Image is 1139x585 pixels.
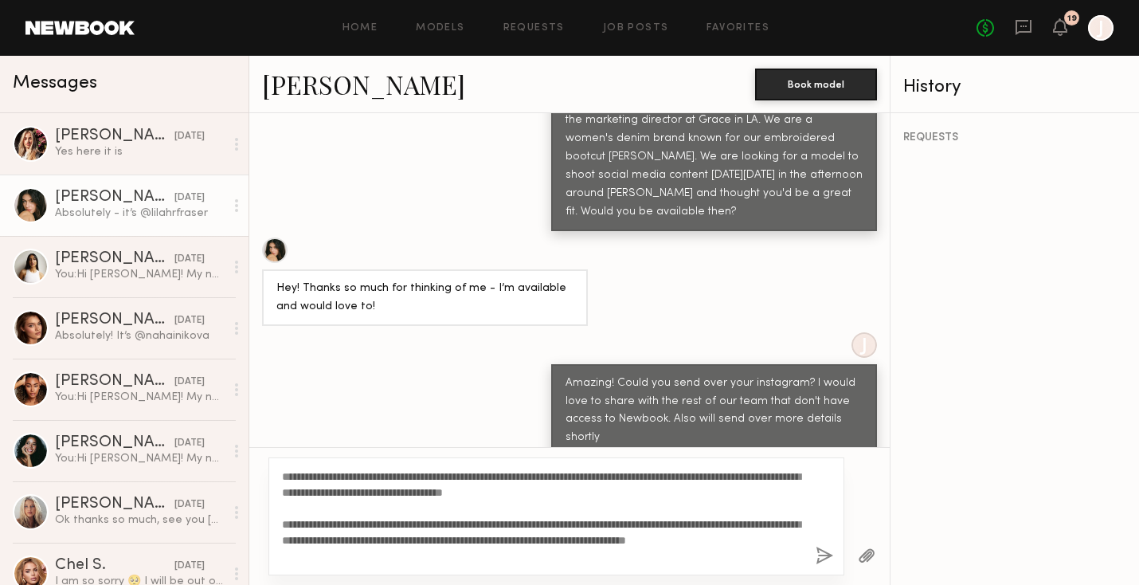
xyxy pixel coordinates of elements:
[55,558,174,574] div: Chel S.
[174,190,205,206] div: [DATE]
[903,132,1126,143] div: REQUESTS
[174,252,205,267] div: [DATE]
[1088,15,1114,41] a: J
[55,251,174,267] div: [PERSON_NAME]
[55,435,174,451] div: [PERSON_NAME]
[55,374,174,390] div: [PERSON_NAME]
[13,74,97,92] span: Messages
[603,23,669,33] a: Job Posts
[174,559,205,574] div: [DATE]
[55,312,174,328] div: [PERSON_NAME]
[566,375,863,448] div: Amazing! Could you send over your instagram? I would love to share with the rest of our team that...
[903,78,1126,96] div: History
[174,313,205,328] div: [DATE]
[503,23,565,33] a: Requests
[755,77,877,90] a: Book model
[755,69,877,100] button: Book model
[55,328,225,344] div: Absolutely! It’s @nahainikova
[174,129,205,144] div: [DATE]
[1067,14,1077,23] div: 19
[55,497,174,512] div: [PERSON_NAME]
[262,67,465,101] a: [PERSON_NAME]
[276,280,573,316] div: Hey! Thanks so much for thinking of me - I’m available and would love to!
[174,497,205,512] div: [DATE]
[55,451,225,466] div: You: Hi [PERSON_NAME]! My name is [PERSON_NAME] and I'm the marketing director at Grace in LA. We...
[174,436,205,451] div: [DATE]
[342,23,378,33] a: Home
[55,128,174,144] div: [PERSON_NAME]
[416,23,464,33] a: Models
[55,144,225,159] div: Yes here it is
[55,267,225,282] div: You: Hi [PERSON_NAME]! My name is [PERSON_NAME] and I'm the marketing director at Grace in LA. We...
[55,512,225,528] div: Ok thanks so much, see you [DATE]!
[706,23,769,33] a: Favorites
[55,390,225,405] div: You: Hi [PERSON_NAME]! My name is [PERSON_NAME] and I'm the marketing director at Grace in LA. We...
[566,93,863,222] div: Hi [PERSON_NAME]! My name is [PERSON_NAME] and I'm the marketing director at Grace in LA. We are ...
[55,190,174,206] div: [PERSON_NAME]
[174,375,205,390] div: [DATE]
[55,206,225,221] div: Absolutely - it’s @lilahrfraser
